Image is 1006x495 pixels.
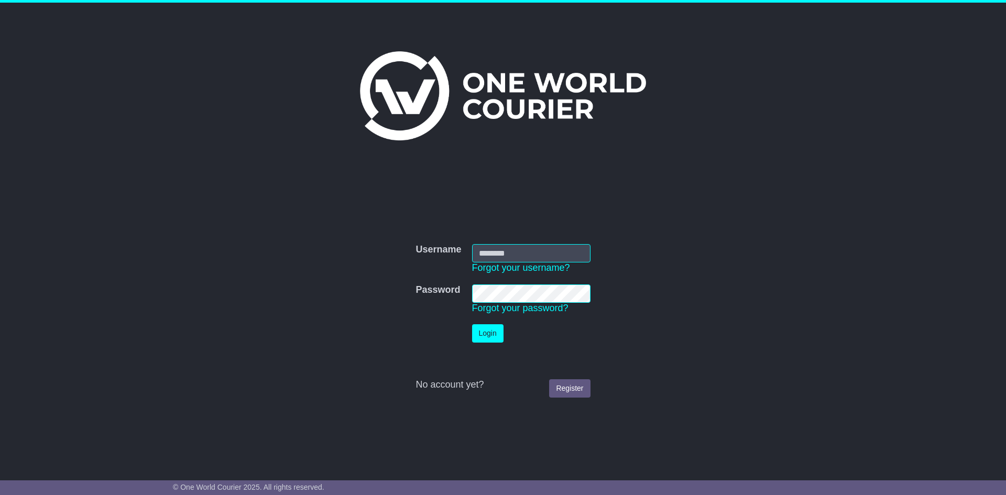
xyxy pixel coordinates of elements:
label: Password [415,284,460,296]
a: Forgot your username? [472,262,570,273]
div: No account yet? [415,379,590,391]
span: © One World Courier 2025. All rights reserved. [173,483,324,491]
a: Forgot your password? [472,303,568,313]
button: Login [472,324,504,343]
label: Username [415,244,461,256]
img: One World [360,51,646,140]
a: Register [549,379,590,398]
